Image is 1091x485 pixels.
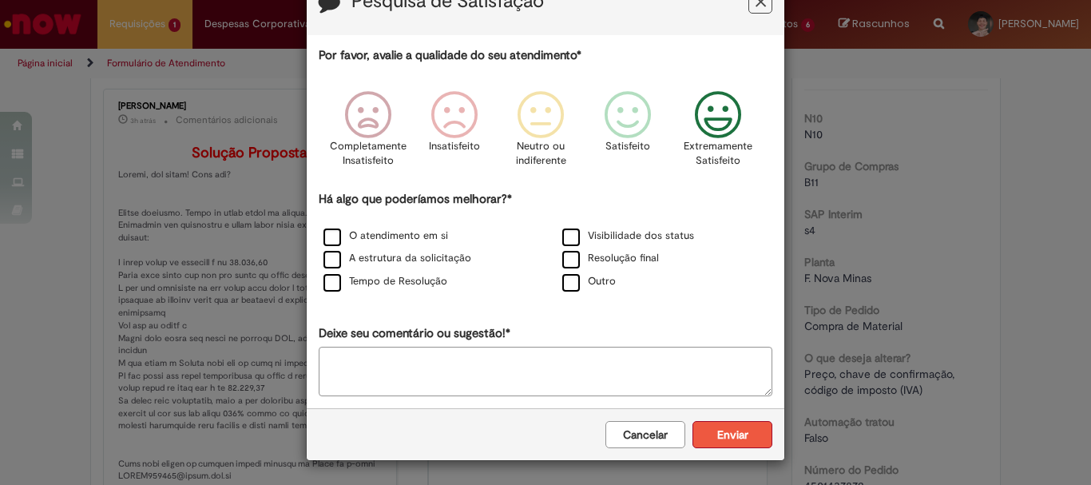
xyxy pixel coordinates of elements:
button: Enviar [692,421,772,448]
p: Insatisfeito [429,139,480,154]
label: O atendimento em si [323,229,448,244]
label: Outro [562,274,616,289]
p: Completamente Insatisfeito [330,139,407,169]
button: Cancelar [605,421,685,448]
label: A estrutura da solicitação [323,251,471,266]
div: Insatisfeito [414,79,495,189]
div: Completamente Insatisfeito [327,79,409,189]
div: Neutro ou indiferente [500,79,581,189]
label: Por favor, avalie a qualidade do seu atendimento* [319,47,581,64]
div: Há algo que poderíamos melhorar?* [319,191,772,294]
p: Satisfeito [605,139,650,154]
label: Deixe seu comentário ou sugestão!* [319,325,510,342]
label: Resolução final [562,251,659,266]
p: Neutro ou indiferente [512,139,569,169]
p: Extremamente Satisfeito [684,139,752,169]
div: Extremamente Satisfeito [673,79,764,189]
label: Tempo de Resolução [323,274,447,289]
div: Satisfeito [586,79,668,189]
label: Visibilidade dos status [562,229,694,244]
